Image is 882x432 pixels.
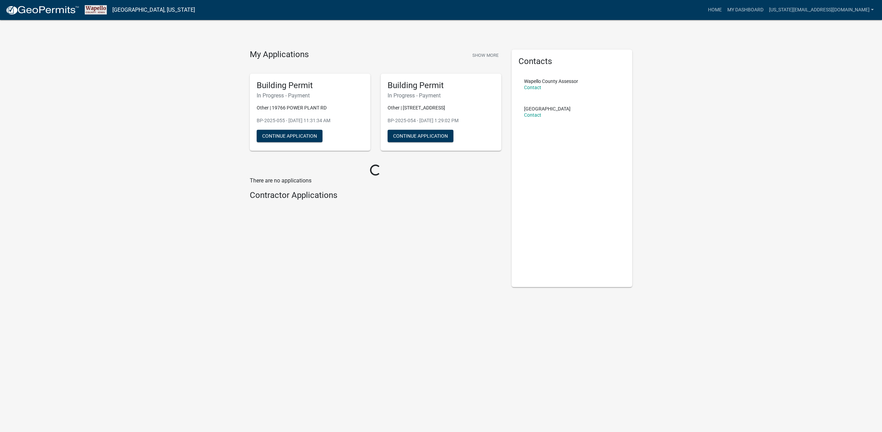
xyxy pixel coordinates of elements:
a: Contact [524,85,541,90]
a: Home [705,3,725,17]
wm-workflow-list-section: Contractor Applications [250,190,501,203]
p: [GEOGRAPHIC_DATA] [524,106,571,111]
a: Contact [524,112,541,118]
h4: Contractor Applications [250,190,501,200]
h5: Building Permit [388,81,494,91]
h5: Building Permit [257,81,363,91]
p: BP-2025-054 - [DATE] 1:29:02 PM [388,117,494,124]
a: [US_STATE][EMAIL_ADDRESS][DOMAIN_NAME] [766,3,876,17]
a: [GEOGRAPHIC_DATA], [US_STATE] [112,4,195,16]
h5: Contacts [519,56,625,66]
p: Other | [STREET_ADDRESS] [388,104,494,112]
p: There are no applications [250,177,501,185]
a: My Dashboard [725,3,766,17]
img: Wapello County, Iowa [85,5,107,14]
p: BP-2025-055 - [DATE] 11:31:34 AM [257,117,363,124]
h6: In Progress - Payment [388,92,494,99]
button: Show More [470,50,501,61]
p: Other | 19766 POWER PLANT RD [257,104,363,112]
h4: My Applications [250,50,309,60]
button: Continue Application [388,130,453,142]
h6: In Progress - Payment [257,92,363,99]
button: Continue Application [257,130,322,142]
p: Wapello County Assessor [524,79,578,84]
